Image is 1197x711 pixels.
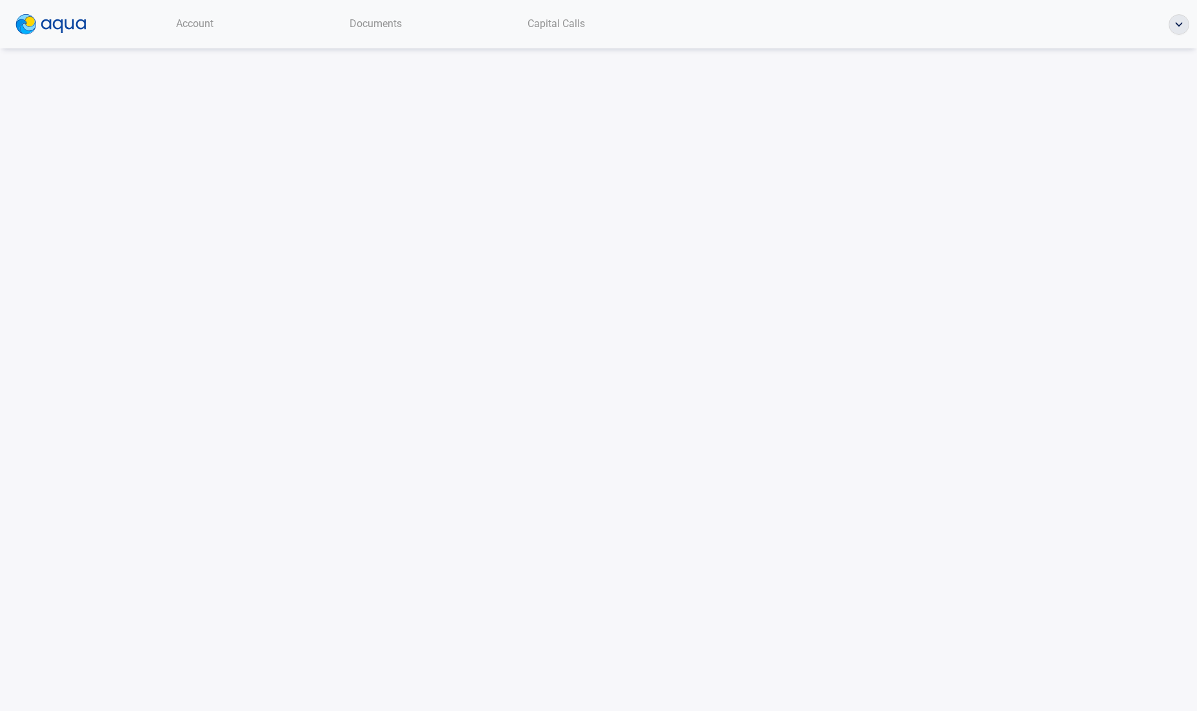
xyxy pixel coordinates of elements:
button: ellipse [1169,14,1189,35]
span: Account [176,17,213,30]
span: Documents [350,17,402,30]
img: ellipse [1169,15,1189,34]
span: Capital Calls [528,17,585,30]
img: logo [15,14,86,35]
a: Documents [285,10,466,37]
a: Capital Calls [466,10,647,37]
a: Account [104,10,285,37]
